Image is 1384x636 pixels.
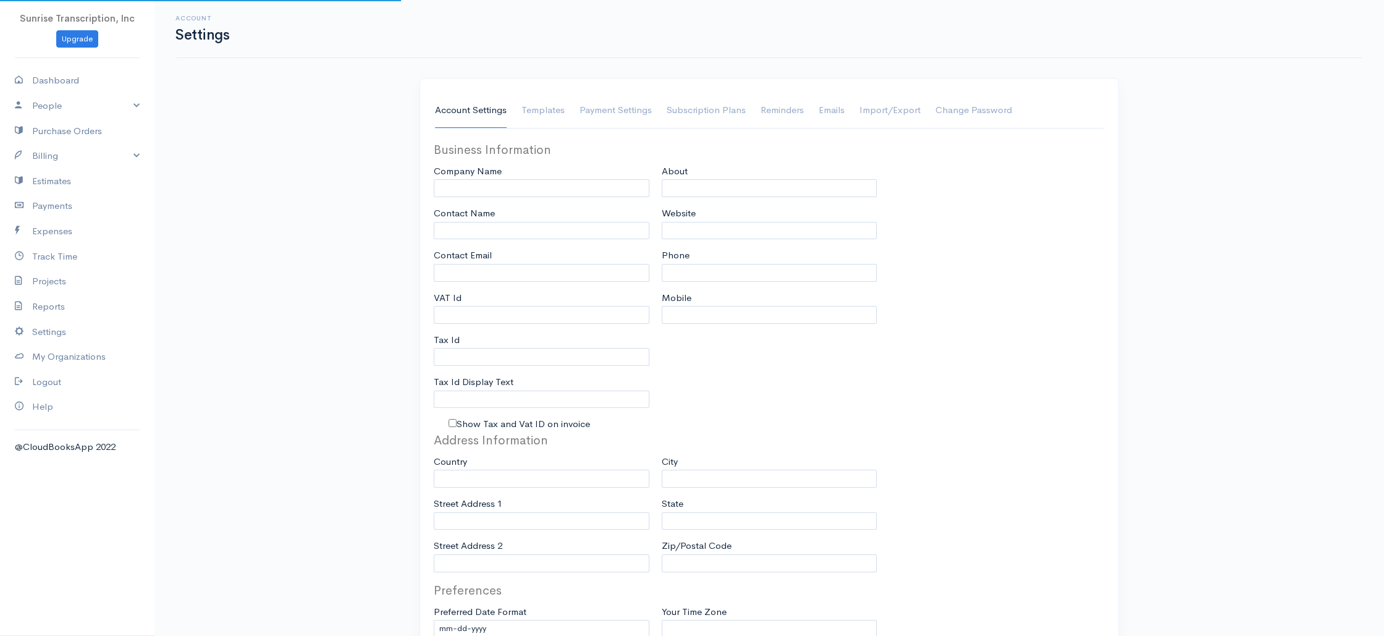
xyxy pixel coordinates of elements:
a: Payment Settings [580,93,652,128]
a: Account Settings [435,93,507,128]
label: Show Tax and Vat ID on invoice [457,417,590,431]
label: Tax Id Display Text [434,375,513,389]
legend: Address Information [434,431,649,450]
a: Emails [819,93,845,128]
label: Street Address 1 [434,497,502,511]
a: Upgrade [56,30,98,48]
label: Website [662,206,696,221]
label: About [662,164,688,179]
label: Street Address 2 [434,539,502,553]
label: City [662,455,678,469]
label: Preferred Date Format [434,605,526,619]
label: Contact Email [434,248,492,263]
h6: Account [175,15,229,22]
legend: Preferences [434,582,649,600]
h1: Settings [175,27,229,43]
legend: Business Information [434,141,649,159]
label: VAT Id [434,291,462,305]
a: Reminders [761,93,804,128]
label: Tax Id [434,333,460,347]
label: Zip/Postal Code [662,539,732,553]
a: Import/Export [859,93,921,128]
label: Mobile [662,291,691,305]
a: Change Password [935,93,1012,128]
label: Company Name [434,164,502,179]
label: Contact Name [434,206,495,221]
label: Phone [662,248,690,263]
label: State [662,497,683,511]
label: Your Time Zone [662,605,727,619]
a: Subscription Plans [667,93,746,128]
a: Templates [521,93,565,128]
label: Country [434,455,467,469]
span: Sunrise Transcription, Inc [20,12,135,24]
div: @CloudBooksApp 2022 [15,440,140,454]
